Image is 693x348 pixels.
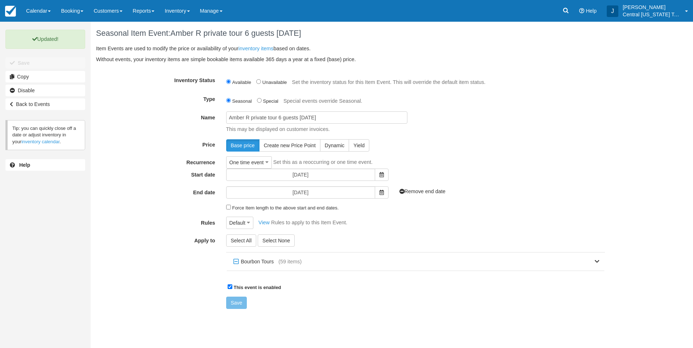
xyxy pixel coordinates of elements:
label: End date [91,186,221,196]
p: Without events, your inventory items are simple bookable items available 365 days a year at a fix... [96,56,605,63]
button: Dynamic [320,139,349,152]
a: View [255,220,270,225]
a: Copy [5,71,85,82]
button: One time event [226,156,272,169]
span: Default [229,219,245,226]
span: Yield [353,143,365,148]
label: Start date [91,169,221,179]
p: This may be displayed on customer invoices. [221,126,605,133]
button: Create new Price Point [259,139,320,152]
button: Select All [226,234,257,247]
span: One time event [229,159,264,166]
p: Special events override Seasonal. [283,96,362,107]
p: Item Events are used to modify the price or availability of your based on dates. [96,45,605,52]
strong: This event is enabled [234,285,281,290]
label: Name [91,111,221,122]
p: Set the inventory status for this Item Event. This will override the default item status. [292,77,486,88]
label: Rules [91,217,221,227]
button: Default [226,217,254,229]
label: Type [91,93,221,103]
button: Select None [258,234,295,247]
a: inventory items [238,46,274,51]
button: Base price [226,139,260,152]
button: Save [226,297,247,309]
span: (59 items) [278,258,302,266]
a: Help [5,159,85,171]
img: checkfront-main-nav-mini-logo.png [5,6,16,17]
span: Base price [231,143,255,148]
label: Special [263,98,278,104]
label: Price [91,139,221,149]
label: Seasonal [232,98,252,104]
a: inventory calendar [21,139,59,144]
a: Back to Events [5,98,85,110]
p: Tip: you can quickly close off a date or adjust inventory in your . [5,120,85,150]
label: Recurrence [91,156,221,166]
button: Yield [349,139,369,152]
button: Save [5,57,85,69]
i: Help [579,8,584,13]
label: Unavailable [262,80,287,85]
p: Set this as a reoccurring or one time event. [273,158,373,166]
span: Dynamic [325,143,344,148]
label: Apply to [91,234,221,245]
span: Help [586,8,597,14]
span: Amber R private tour 6 guests [DATE] [170,29,301,38]
div: J [607,5,618,17]
b: Help [19,162,30,168]
label: Force Item length to the above start and end dates. [232,205,339,211]
h1: Seasonal Item Event: [96,29,605,38]
span: Create new Price Point [264,143,316,148]
p: [PERSON_NAME] [623,4,681,11]
p: Updated! [5,30,85,49]
label: Inventory Status [91,74,221,84]
b: Save [18,60,30,66]
a: Remove end date [399,188,446,194]
label: Available [232,80,251,85]
a: Disable [5,85,85,96]
p: Rules to apply to this Item Event. [271,219,347,226]
p: Central [US_STATE] Tours [623,11,681,18]
label: Bourbon Tours [232,256,279,267]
